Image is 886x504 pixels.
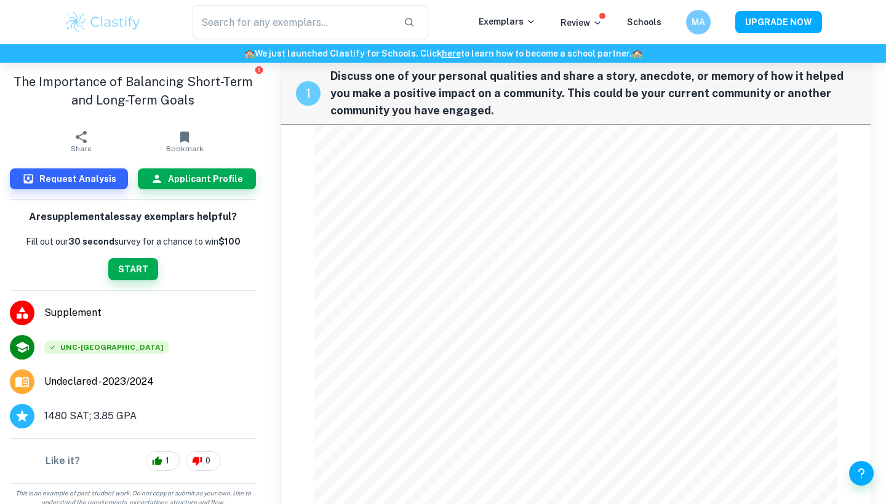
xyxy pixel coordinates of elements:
[849,461,874,486] button: Help and Feedback
[30,124,133,159] button: Share
[133,124,236,159] button: Bookmark
[199,455,217,467] span: 0
[26,235,241,248] p: Fill out our survey for a chance to win
[44,409,137,423] span: 1480 SAT; 3.85 GPA
[39,172,116,186] h6: Request Analysis
[10,73,256,109] h1: The Importance of Balancing Short-Term and Long-Term Goals
[479,15,536,28] p: Exemplars
[46,454,80,468] h6: Like it?
[44,374,164,389] a: Major and Application Year
[561,16,602,30] p: Review
[108,258,158,280] button: START
[296,81,321,106] div: recipe
[735,11,822,33] button: UPGRADE NOW
[168,172,243,186] h6: Applicant Profile
[166,144,204,153] span: Bookmark
[44,305,256,320] span: Supplement
[632,49,642,58] span: 🏫
[330,68,856,119] span: Discuss one of your personal qualities and share a story, anecdote, or memory of how it helped yo...
[218,237,241,246] strong: $100
[29,210,237,225] h6: Are supplemental essay exemplars helpful?
[71,144,92,153] span: Share
[10,168,128,189] button: Request Analysis
[442,49,461,58] a: here
[2,47,884,60] h6: We just launched Clastify for Schools. Click to learn how to become a school partner.
[686,10,711,34] button: MA
[44,374,154,389] span: Undeclared - 2023/2024
[193,5,394,39] input: Search for any exemplars...
[68,237,114,246] b: 30 second
[244,49,255,58] span: 🏫
[44,341,169,354] div: Accepted: University of North Carolina at Chapel Hill
[627,17,661,27] a: Schools
[44,341,169,354] span: UNC-[GEOGRAPHIC_DATA]
[692,15,706,29] h6: MA
[159,455,176,467] span: 1
[254,65,263,74] button: Report issue
[138,168,256,189] button: Applicant Profile
[64,10,142,34] img: Clastify logo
